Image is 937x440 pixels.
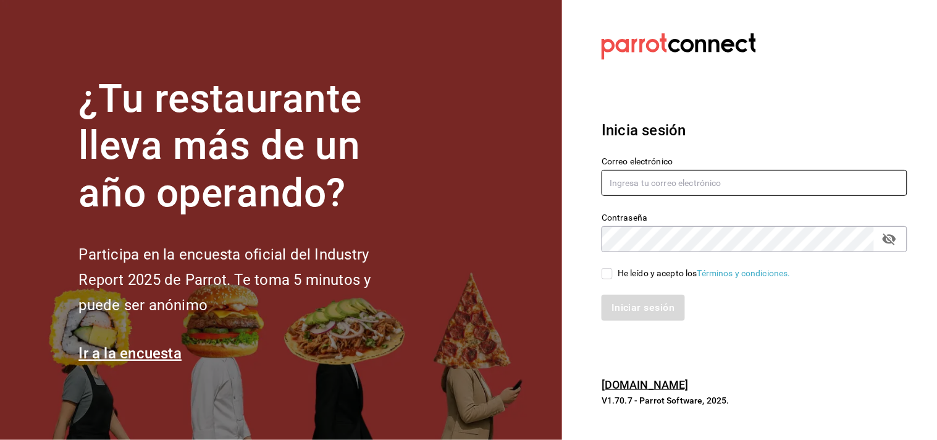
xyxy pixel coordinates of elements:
[602,170,907,196] input: Ingresa tu correo electrónico
[78,345,182,362] a: Ir a la encuesta
[602,119,907,142] h3: Inicia sesión
[602,394,907,407] p: V1.70.7 - Parrot Software, 2025.
[78,75,412,218] h1: ¿Tu restaurante lleva más de un año operando?
[618,267,791,280] div: He leído y acepto los
[602,213,907,222] label: Contraseña
[602,378,689,391] a: [DOMAIN_NAME]
[879,229,900,250] button: passwordField
[78,242,412,318] h2: Participa en la encuesta oficial del Industry Report 2025 de Parrot. Te toma 5 minutos y puede se...
[697,268,791,278] a: Términos y condiciones.
[602,157,907,166] label: Correo electrónico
